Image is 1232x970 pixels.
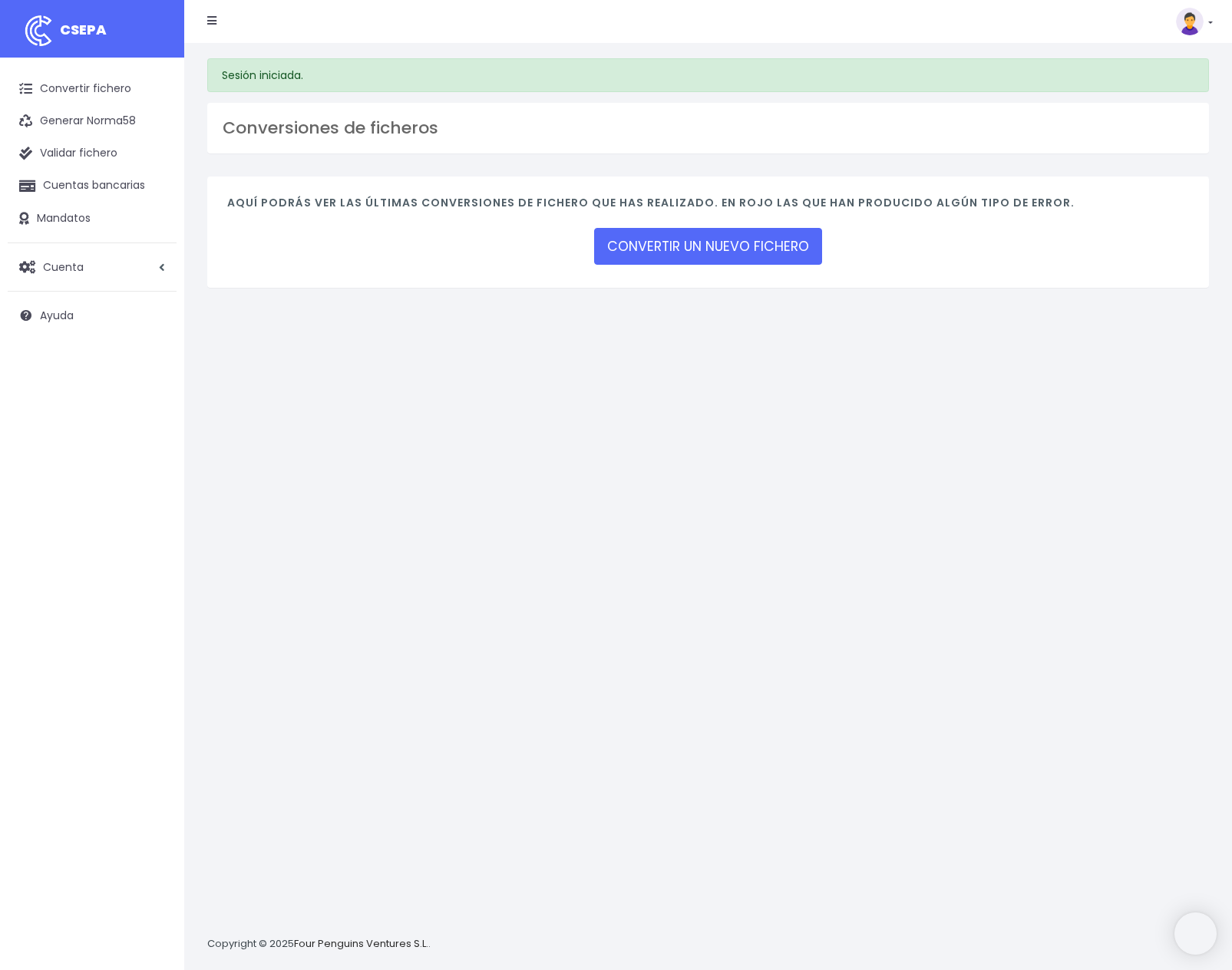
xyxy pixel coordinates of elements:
[207,58,1209,92] div: Sesión iniciada.
[594,228,822,265] a: CONVERTIR UN NUEVO FICHERO
[8,105,177,137] a: Generar Norma58
[19,12,58,50] img: logo
[227,196,1189,217] h4: Aquí podrás ver las últimas conversiones de fichero que has realizado. En rojo las que han produc...
[60,20,107,39] span: CSEPA
[8,203,177,235] a: Mandatos
[43,259,84,274] span: Cuenta
[1176,8,1204,35] img: profile
[8,137,177,170] a: Validar fichero
[8,73,177,105] a: Convertir fichero
[8,299,177,332] a: Ayuda
[8,170,177,202] a: Cuentas bancarias
[8,251,177,283] a: Cuenta
[40,308,74,323] span: Ayuda
[294,936,428,951] a: Four Penguins Ventures S.L.
[207,936,431,952] p: Copyright © 2025 .
[223,118,1194,138] h3: Conversiones de ficheros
